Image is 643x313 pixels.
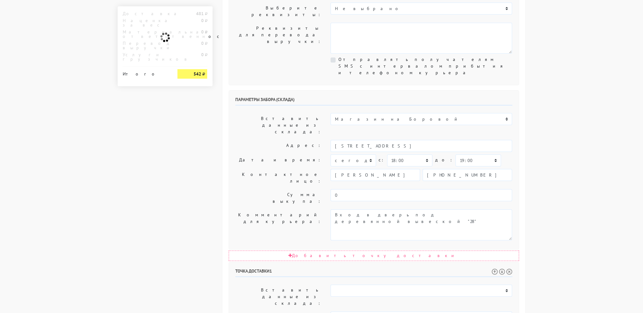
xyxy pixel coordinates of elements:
[118,11,173,16] div: Доставка
[196,11,203,16] strong: 481
[231,209,326,240] label: Комментарий для курьера:
[379,154,385,166] label: c:
[159,32,171,43] img: ajax-loader.gif
[338,56,512,76] label: Отправлять получателям SMS с интервалом прибытия и телефоном курьера
[193,71,201,77] strong: 542
[231,285,326,309] label: Вставить данные из склада:
[231,140,326,152] label: Адрес:
[229,250,519,261] div: Добавить точку доставки
[331,169,420,181] input: Имя
[331,209,512,240] textarea: Вход в дверь под деревянной вывеской "28"
[269,268,272,274] span: 1
[118,52,173,61] div: Услуги грузчиков
[231,154,326,166] label: Дата и время:
[435,154,453,166] label: до:
[231,189,326,207] label: Сумма выкупа:
[235,268,512,277] h6: Точка доставки
[118,18,173,27] div: Наценка за вес
[231,23,326,54] label: Реквизиты для перевода выручки:
[423,169,512,181] input: Телефон
[231,3,326,20] label: Выберите реквизиты:
[123,69,168,76] div: Итого
[118,41,173,50] div: Перевод выручки
[235,97,512,105] h6: Параметры забора (склада)
[231,169,326,187] label: Контактное лицо:
[231,113,326,137] label: Вставить данные из склада:
[118,30,173,39] div: Материальная ответственность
